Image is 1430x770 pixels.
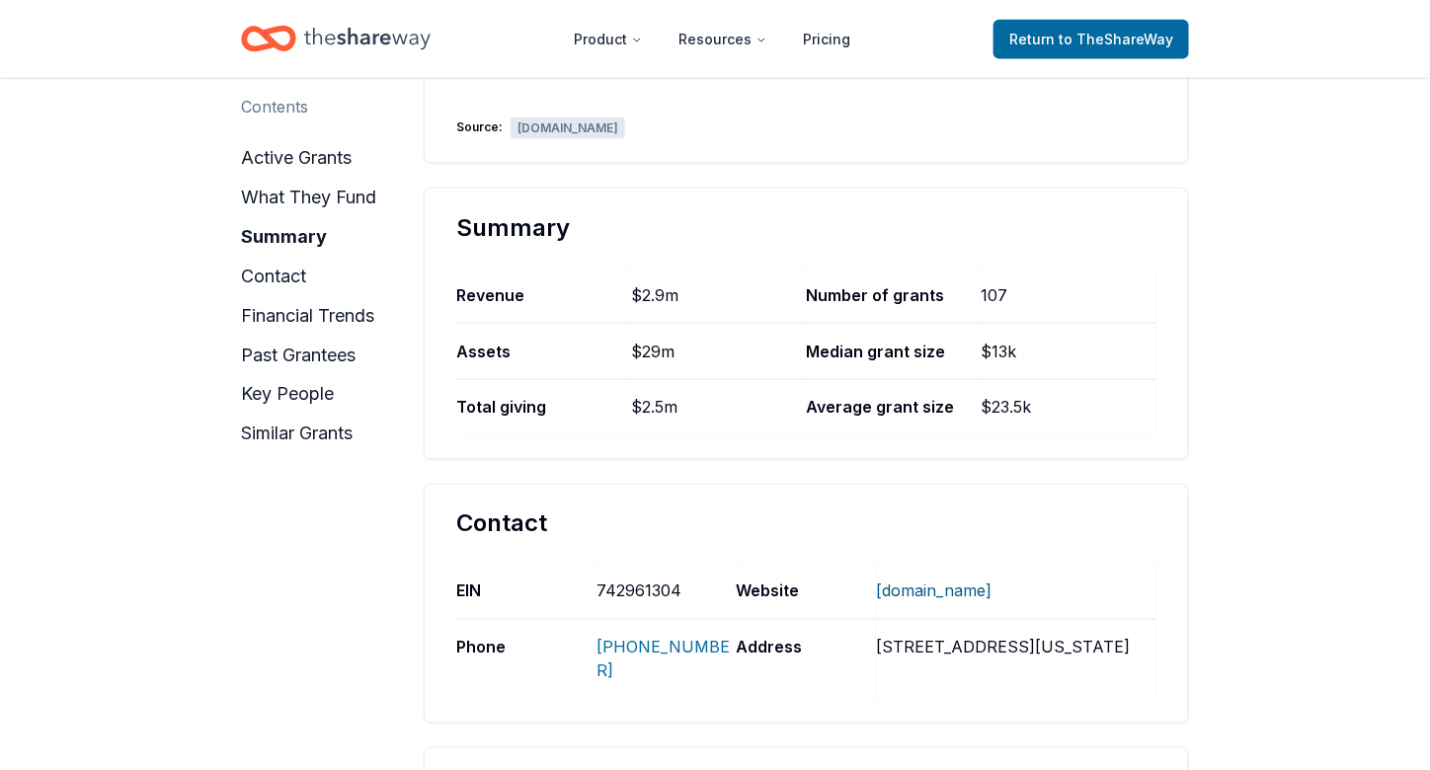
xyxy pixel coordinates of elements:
div: 107 [982,268,1156,323]
div: EIN [456,564,596,619]
a: [DOMAIN_NAME] [876,566,992,617]
div: $2.5m [631,380,806,435]
button: past grantees [241,340,356,371]
button: active grants [241,142,352,174]
div: $2.9m [631,268,806,323]
div: $29m [631,324,806,379]
div: Number of grants [807,268,982,323]
a: [PHONE_NUMBER] [596,638,730,681]
a: [DOMAIN_NAME] [511,115,625,139]
a: Returnto TheShareWay [993,20,1189,59]
button: contact [241,261,306,292]
div: Total giving [456,380,631,435]
button: similar grants [241,419,353,450]
button: financial trends [241,300,374,332]
a: Home [241,16,431,62]
div: Median grant size [807,324,982,379]
div: Summary [456,212,1156,244]
div: [DOMAIN_NAME] [511,117,625,139]
button: key people [241,379,334,411]
button: what they fund [241,182,376,213]
div: 742961304 [596,564,737,619]
div: Address [737,620,877,699]
div: Average grant size [807,380,982,435]
div: Revenue [456,268,631,323]
div: Assets [456,324,631,379]
button: Product [558,20,659,59]
div: Phone [456,620,596,699]
span: Return [1009,28,1173,51]
div: Contact [456,508,1156,540]
div: Website [737,564,877,619]
nav: Main [558,16,866,62]
span: [STREET_ADDRESS][US_STATE] [876,638,1130,657]
span: to TheShareWay [1059,31,1173,47]
div: $13k [982,324,1156,379]
span: Source: [456,119,503,135]
div: $23.5k [982,380,1156,435]
button: Resources [663,20,783,59]
a: Pricing [787,20,866,59]
button: summary [241,221,327,253]
div: Contents [241,95,308,118]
